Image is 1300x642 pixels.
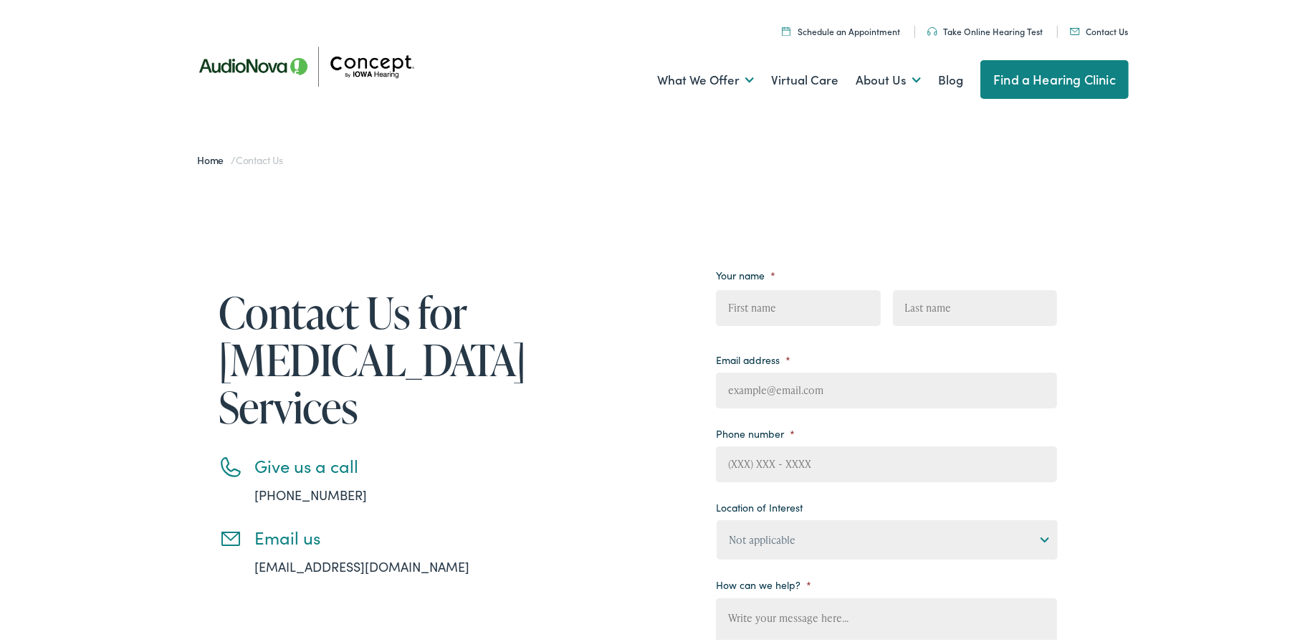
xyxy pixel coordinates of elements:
img: utility icon [1070,25,1080,32]
label: Email address [716,350,790,363]
a: [EMAIL_ADDRESS][DOMAIN_NAME] [254,555,469,572]
a: Take Online Hearing Test [927,22,1043,34]
label: Location of Interest [716,498,803,511]
input: example@email.com [716,370,1057,406]
img: utility icon [927,24,937,33]
span: / [197,150,283,164]
a: Home [197,150,231,164]
img: A calendar icon to schedule an appointment at Concept by Iowa Hearing. [782,24,790,33]
h3: Email us [254,524,512,545]
h1: Contact Us for [MEDICAL_DATA] Services [219,286,512,428]
a: Find a Hearing Clinic [980,57,1129,96]
label: How can we help? [716,575,811,588]
span: Contact Us [236,150,283,164]
a: What We Offer [657,51,754,104]
a: Blog [938,51,963,104]
a: About Us [856,51,921,104]
label: Phone number [716,424,795,437]
a: Schedule an Appointment [782,22,900,34]
a: Virtual Care [771,51,838,104]
label: Your name [716,266,775,279]
input: Last name [893,287,1057,323]
a: Contact Us [1070,22,1128,34]
input: First name [716,287,880,323]
input: (XXX) XXX - XXXX [716,444,1057,479]
h3: Give us a call [254,453,512,474]
a: [PHONE_NUMBER] [254,483,367,501]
